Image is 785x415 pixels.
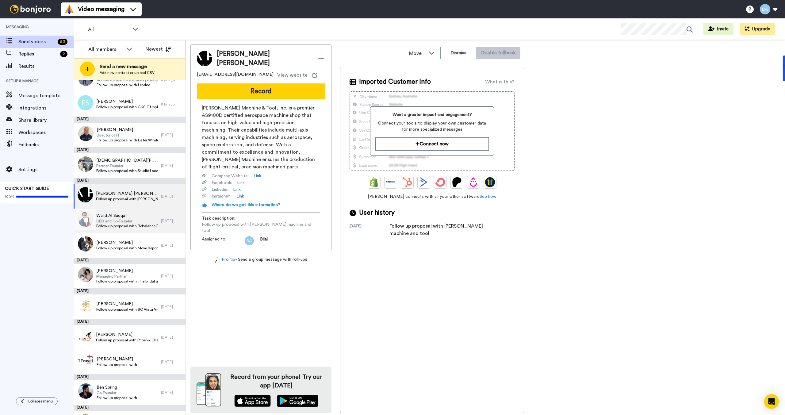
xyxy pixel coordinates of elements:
[234,395,271,407] img: appstore
[78,156,93,172] img: ab25c82c-900b-4125-8424-317ac0941e13.jpg
[96,105,158,110] span: Follow up proposal with GKS Of Ivybridge Ltd
[703,23,733,35] button: Invite
[78,298,93,313] img: 60155124-78ad-4b7e-b64b-11383554914a.jpg
[202,215,245,221] span: Task description :
[18,50,58,58] span: Replies
[96,168,158,173] span: Follow up proposal with Studio Locomotion
[217,49,311,68] span: [PERSON_NAME] [PERSON_NAME]
[161,390,182,395] div: [DATE]
[74,147,186,153] div: [DATE]
[96,274,158,279] span: Managing Partner
[96,224,158,229] span: Follow up proposal with Rebalance Earth
[161,77,182,82] div: 8 hr ago
[28,399,53,404] span: Collapse menu
[18,92,74,99] span: Message template
[96,213,158,219] span: Walid Al Saqqaf
[74,319,186,325] div: [DATE]
[18,141,74,148] span: Fallbacks
[197,373,221,406] img: download
[202,104,320,171] span: [PERSON_NAME] Machine & Tool, Inc. is a premier AS9100D certified aerospace machine shop that foc...
[190,256,331,263] div: - Send a group message with roll-ups
[18,129,74,136] span: Workspaces
[78,187,93,202] img: ce1fe3ee-be03-4487-a455-5e7a4a06aeea.png
[16,397,58,405] button: Collapse menu
[18,104,74,112] span: Integrations
[233,186,241,193] a: Link
[74,288,186,294] div: [DATE]
[369,177,379,187] img: Shopify
[237,180,245,186] a: Link
[212,173,249,179] span: Company Website :
[78,5,124,13] span: Video messaging
[5,194,14,199] span: 100%
[97,384,137,390] span: Ben Spring
[197,71,274,79] span: [EMAIL_ADDRESS][DOMAIN_NAME]
[97,78,158,83] span: Access to Finance solutions provider
[277,71,317,79] a: View website
[215,256,220,263] img: magic-wand.svg
[476,47,520,59] button: Disable fallback
[74,374,186,380] div: [DATE]
[96,98,158,105] span: [PERSON_NAME]
[96,338,158,343] span: Follow up proposal with Phoenix Chemicals UK Limited
[7,5,53,13] img: bj-logo-header-white.svg
[97,395,137,400] span: Follow up proposal with
[375,137,488,151] button: Connect now
[96,240,158,246] span: [PERSON_NAME]
[97,83,158,87] span: Follow up proposal with Lendoe
[74,117,186,123] div: [DATE]
[359,77,431,86] span: Imported Customer Info
[389,222,488,237] div: Follow up proposal with [PERSON_NAME] machine and tool
[78,328,93,344] img: 5eb94466-fc65-4970-8c28-cd861625820e.jpg
[18,166,74,173] span: Settings
[74,178,186,184] div: [DATE]
[97,362,137,367] span: Follow up proposal with
[78,383,94,399] img: bfa1aec9-5599-44b1-bfa6-e24ef421a27a.jpg
[96,157,158,163] span: [DEMOGRAPHIC_DATA][PERSON_NAME]
[97,356,137,362] span: [PERSON_NAME]
[161,274,182,279] div: [DATE]
[96,219,158,224] span: CEO and Co-Founder
[202,221,320,234] span: Follow up proposal with [PERSON_NAME] machine and tool
[96,197,158,202] span: Follow up proposal with [PERSON_NAME] machine and tool
[409,50,426,57] span: Move
[74,405,186,411] div: [DATE]
[161,163,182,168] div: [DATE]
[202,236,245,245] span: Assigned to:
[18,117,74,124] span: Share library
[740,23,775,35] button: Upgrade
[18,38,55,45] span: Send videos
[260,236,268,245] span: Bilal
[197,51,212,66] img: Image of Jackson Kalmar
[245,236,254,245] img: ba.png
[5,186,49,191] span: QUICK START GUIDE
[58,39,67,45] div: 53
[161,102,182,107] div: 8 hr ago
[161,243,182,248] div: [DATE]
[88,26,129,33] span: All
[375,120,488,133] span: Connect your tools to display your own customer data for more specialized messages
[141,43,176,55] button: Newest
[96,190,158,197] span: [PERSON_NAME] [PERSON_NAME]
[96,279,158,284] span: Follow up proposal with The bridal atelier
[419,177,429,187] img: ActiveCampaign
[100,70,155,75] span: Add new contact or upload CSV
[435,177,445,187] img: ConvertKit
[161,304,182,309] div: [DATE]
[212,180,232,186] span: Facebook :
[402,177,412,187] img: Hubspot
[96,246,158,251] span: Follow up proposal with Move Report Hub
[18,63,74,70] span: Results
[88,46,123,53] div: All members
[212,203,280,207] span: Where do we get this information?
[485,78,515,86] div: What is this?
[359,208,395,217] span: User history
[485,177,495,187] img: GoHighLevel
[212,186,228,193] span: Linkedin :
[197,83,325,99] button: Record
[764,394,779,409] div: Open Intercom Messenger
[97,390,137,395] span: Co-Founder
[254,173,261,179] a: Link
[161,335,182,340] div: [DATE]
